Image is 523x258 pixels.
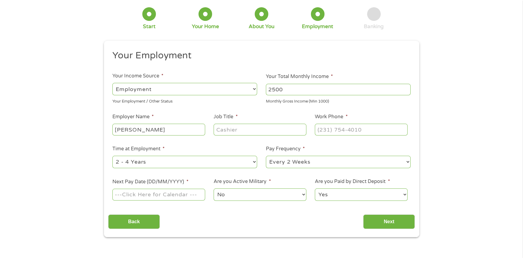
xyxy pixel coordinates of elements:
[315,178,390,185] label: Are you Paid by Direct Deposit
[266,146,305,152] label: Pay Frequency
[214,178,271,185] label: Are you Active Military
[108,214,160,229] input: Back
[112,114,154,120] label: Employer Name
[112,146,165,152] label: Time at Employment
[143,23,156,30] div: Start
[363,214,415,229] input: Next
[214,114,237,120] label: Job Title
[266,96,411,105] div: Monthly Gross Income (Min 1000)
[249,23,274,30] div: About You
[266,73,333,80] label: Your Total Monthly Income
[266,84,411,95] input: 1800
[112,179,188,185] label: Next Pay Date (DD/MM/YYYY)
[315,114,347,120] label: Work Phone
[302,23,333,30] div: Employment
[315,124,407,135] input: (231) 754-4010
[214,124,306,135] input: Cashier
[112,73,163,79] label: Your Income Source
[112,96,257,105] div: Your Employment / Other Status
[364,23,384,30] div: Banking
[112,50,406,62] h2: Your Employment
[192,23,219,30] div: Your Home
[112,124,205,135] input: Walmart
[112,189,205,200] input: ---Click Here for Calendar ---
